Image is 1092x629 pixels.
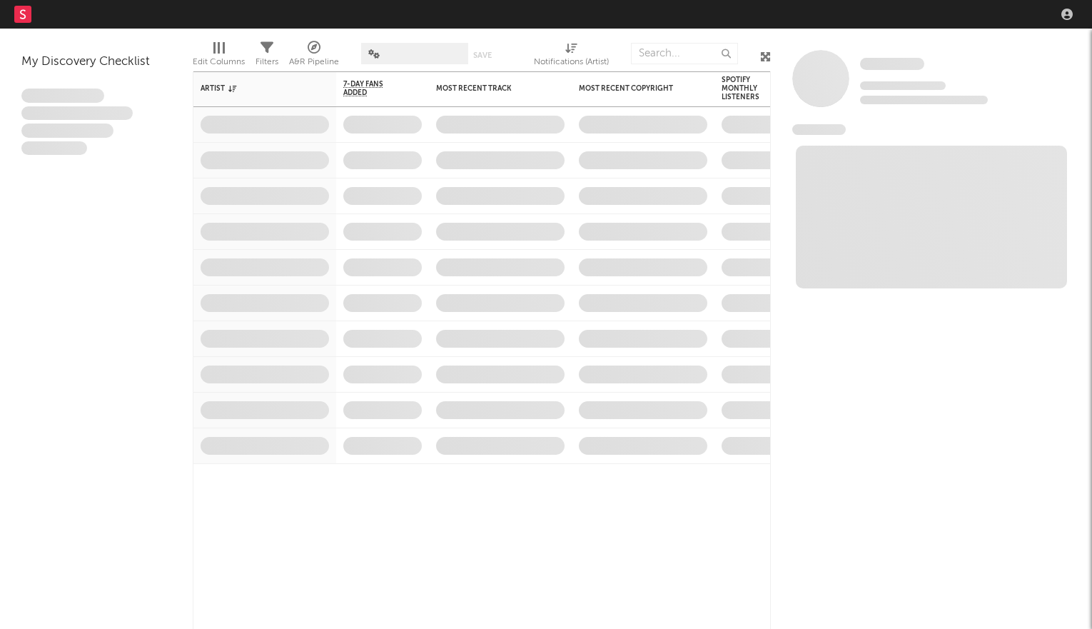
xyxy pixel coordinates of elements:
[256,36,278,77] div: Filters
[193,36,245,77] div: Edit Columns
[534,36,609,77] div: Notifications (Artist)
[860,57,924,71] a: Some Artist
[860,96,988,104] span: 0 fans last week
[579,84,686,93] div: Most Recent Copyright
[343,80,400,97] span: 7-Day Fans Added
[289,36,339,77] div: A&R Pipeline
[631,43,738,64] input: Search...
[21,141,87,156] span: Aliquam viverra
[21,106,133,121] span: Integer aliquet in purus et
[860,81,946,90] span: Tracking Since: [DATE]
[193,54,245,71] div: Edit Columns
[473,51,492,59] button: Save
[201,84,308,93] div: Artist
[21,54,171,71] div: My Discovery Checklist
[534,54,609,71] div: Notifications (Artist)
[436,84,543,93] div: Most Recent Track
[860,58,924,70] span: Some Artist
[21,89,104,103] span: Lorem ipsum dolor
[21,124,113,138] span: Praesent ac interdum
[722,76,772,101] div: Spotify Monthly Listeners
[256,54,278,71] div: Filters
[792,124,846,135] span: News Feed
[289,54,339,71] div: A&R Pipeline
